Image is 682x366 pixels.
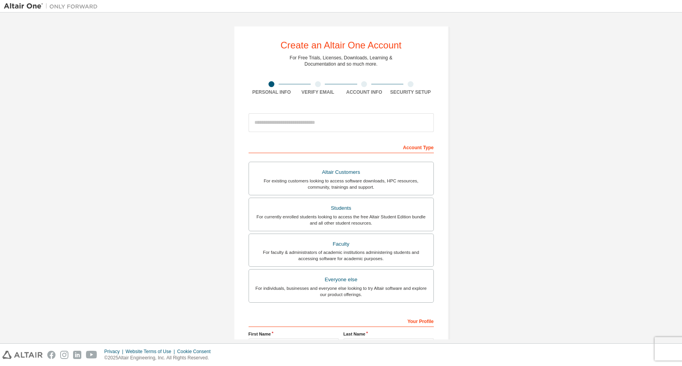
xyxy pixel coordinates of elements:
img: facebook.svg [47,351,55,359]
div: Altair Customers [254,167,429,178]
div: Faculty [254,239,429,250]
div: Security Setup [387,89,434,95]
div: For existing customers looking to access software downloads, HPC resources, community, trainings ... [254,178,429,190]
img: altair_logo.svg [2,351,43,359]
div: Cookie Consent [177,348,215,355]
div: Account Info [341,89,388,95]
label: First Name [249,331,339,337]
div: For Free Trials, Licenses, Downloads, Learning & Documentation and so much more. [290,55,392,67]
img: Altair One [4,2,102,10]
img: linkedin.svg [73,351,81,359]
div: For individuals, businesses and everyone else looking to try Altair software and explore our prod... [254,285,429,298]
label: Last Name [344,331,434,337]
div: For faculty & administrators of academic institutions administering students and accessing softwa... [254,249,429,262]
div: Privacy [104,348,125,355]
div: Personal Info [249,89,295,95]
div: Everyone else [254,274,429,285]
div: For currently enrolled students looking to access the free Altair Student Edition bundle and all ... [254,214,429,226]
div: Website Terms of Use [125,348,177,355]
div: Your Profile [249,314,434,327]
img: instagram.svg [60,351,68,359]
img: youtube.svg [86,351,97,359]
div: Verify Email [295,89,341,95]
div: Students [254,203,429,214]
div: Account Type [249,141,434,153]
p: © 2025 Altair Engineering, Inc. All Rights Reserved. [104,355,215,361]
div: Create an Altair One Account [281,41,402,50]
